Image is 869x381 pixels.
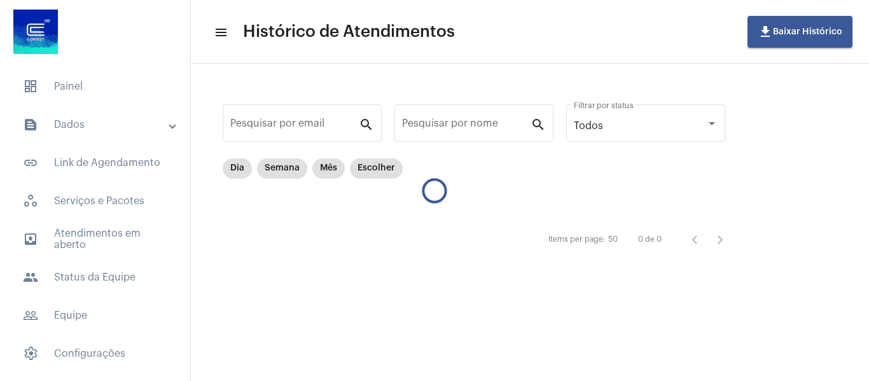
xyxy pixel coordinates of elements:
[23,232,38,247] mat-icon: sidenav icon
[13,338,177,369] span: Configurações
[350,158,403,179] mat-chip: Escolher
[359,116,374,132] mat-icon: search
[13,224,177,254] span: Atendimentos em aberto
[23,79,38,94] span: sidenav icon
[531,116,546,132] mat-icon: search
[402,120,531,132] input: Pesquisar por nome
[23,117,38,132] mat-icon: sidenav icon
[23,270,38,285] mat-icon: sidenav icon
[23,117,170,132] mat-panel-title: Dados
[13,71,177,102] span: Painel
[13,262,177,293] span: Status da Equipe
[23,308,38,323] mat-icon: sidenav icon
[574,121,603,131] span: Todos
[23,193,38,209] span: sidenav icon
[608,235,618,244] div: 50
[257,158,307,179] mat-chip: Semana
[13,186,177,216] span: Serviços e Pacotes
[707,227,733,253] button: Próxima página
[13,300,177,331] span: Equipe
[312,158,345,179] mat-chip: Mês
[243,22,455,42] span: Histórico de Atendimentos
[758,24,773,39] mat-icon: file_download
[23,155,38,170] mat-icon: sidenav icon
[13,148,177,178] span: Link de Agendamento
[230,120,359,132] input: Pesquisar por email
[758,27,842,36] span: Baixar Histórico
[682,227,707,253] button: Página anterior
[8,109,190,140] mat-expansion-panel-header: sidenav iconDados
[548,235,606,244] div: Items per page:
[638,235,662,244] div: 0 de 0
[10,6,61,57] img: d4669ae0-8c07-2337-4f67-34b0df7f5ae4.jpeg
[214,25,226,40] mat-icon: sidenav icon
[23,346,38,361] span: sidenav icon
[747,16,852,48] button: Baixar Histórico
[223,158,252,179] mat-chip: Dia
